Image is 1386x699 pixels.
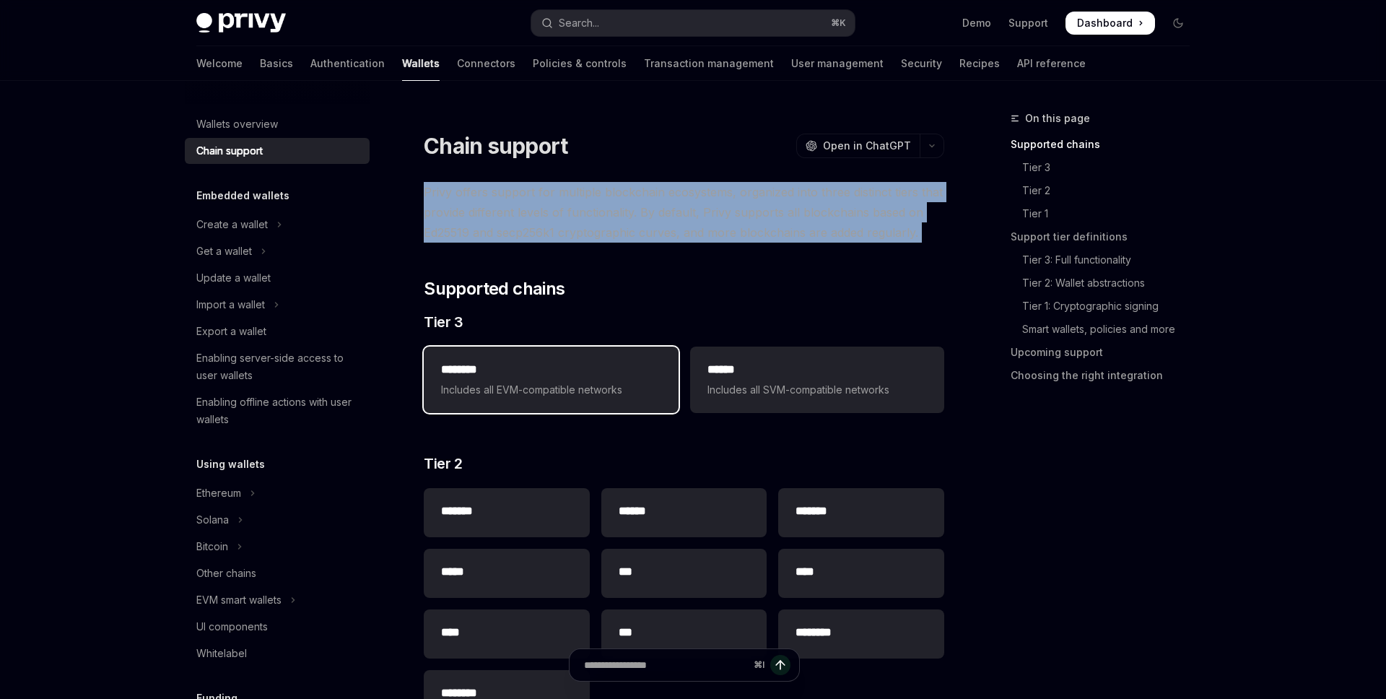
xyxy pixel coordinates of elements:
[196,645,247,662] div: Whitelabel
[310,46,385,81] a: Authentication
[1011,272,1201,295] a: Tier 2: Wallet abstractions
[196,349,361,384] div: Enabling server-side access to user wallets
[831,17,846,29] span: ⌘ K
[959,46,1000,81] a: Recipes
[185,507,370,533] button: Toggle Solana section
[402,46,440,81] a: Wallets
[791,46,884,81] a: User management
[1011,248,1201,272] a: Tier 3: Full functionality
[196,538,228,555] div: Bitcoin
[185,318,370,344] a: Export a wallet
[185,265,370,291] a: Update a wallet
[1167,12,1190,35] button: Toggle dark mode
[196,565,256,582] div: Other chains
[185,560,370,586] a: Other chains
[196,142,263,160] div: Chain support
[185,480,370,506] button: Toggle Ethereum section
[196,591,282,609] div: EVM smart wallets
[196,216,268,233] div: Create a wallet
[196,323,266,340] div: Export a wallet
[690,347,944,413] a: **** *Includes all SVM-compatible networks
[185,345,370,388] a: Enabling server-side access to user wallets
[185,614,370,640] a: UI components
[424,133,567,159] h1: Chain support
[559,14,599,32] div: Search...
[1017,46,1086,81] a: API reference
[1011,225,1201,248] a: Support tier definitions
[901,46,942,81] a: Security
[196,269,271,287] div: Update a wallet
[1077,16,1133,30] span: Dashboard
[584,649,748,681] input: Ask a question...
[531,10,855,36] button: Open search
[1011,364,1201,387] a: Choosing the right integration
[1011,341,1201,364] a: Upcoming support
[196,243,252,260] div: Get a wallet
[424,277,565,300] span: Supported chains
[1011,202,1201,225] a: Tier 1
[196,456,265,473] h5: Using wallets
[796,134,920,158] button: Open in ChatGPT
[196,485,241,502] div: Ethereum
[185,641,370,667] a: Whitelabel
[1008,16,1048,30] a: Support
[196,296,265,313] div: Import a wallet
[1065,12,1155,35] a: Dashboard
[424,312,463,332] span: Tier 3
[185,534,370,560] button: Toggle Bitcoin section
[196,187,289,204] h5: Embedded wallets
[196,511,229,529] div: Solana
[185,292,370,318] button: Toggle Import a wallet section
[196,13,286,33] img: dark logo
[823,139,911,153] span: Open in ChatGPT
[260,46,293,81] a: Basics
[424,347,678,413] a: **** ***Includes all EVM-compatible networks
[644,46,774,81] a: Transaction management
[533,46,627,81] a: Policies & controls
[185,238,370,264] button: Toggle Get a wallet section
[196,394,361,428] div: Enabling offline actions with user wallets
[185,111,370,137] a: Wallets overview
[185,587,370,613] button: Toggle EVM smart wallets section
[1011,156,1201,179] a: Tier 3
[196,46,243,81] a: Welcome
[1011,179,1201,202] a: Tier 2
[196,618,268,635] div: UI components
[185,212,370,238] button: Toggle Create a wallet section
[1011,318,1201,341] a: Smart wallets, policies and more
[707,381,927,399] span: Includes all SVM-compatible networks
[424,453,462,474] span: Tier 2
[962,16,991,30] a: Demo
[770,655,790,675] button: Send message
[185,389,370,433] a: Enabling offline actions with user wallets
[1011,133,1201,156] a: Supported chains
[1025,110,1090,127] span: On this page
[424,182,944,243] span: Privy offers support for multiple blockchain ecosystems, organized into three distinct tiers that...
[457,46,515,81] a: Connectors
[196,116,278,133] div: Wallets overview
[185,138,370,164] a: Chain support
[441,381,661,399] span: Includes all EVM-compatible networks
[1011,295,1201,318] a: Tier 1: Cryptographic signing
